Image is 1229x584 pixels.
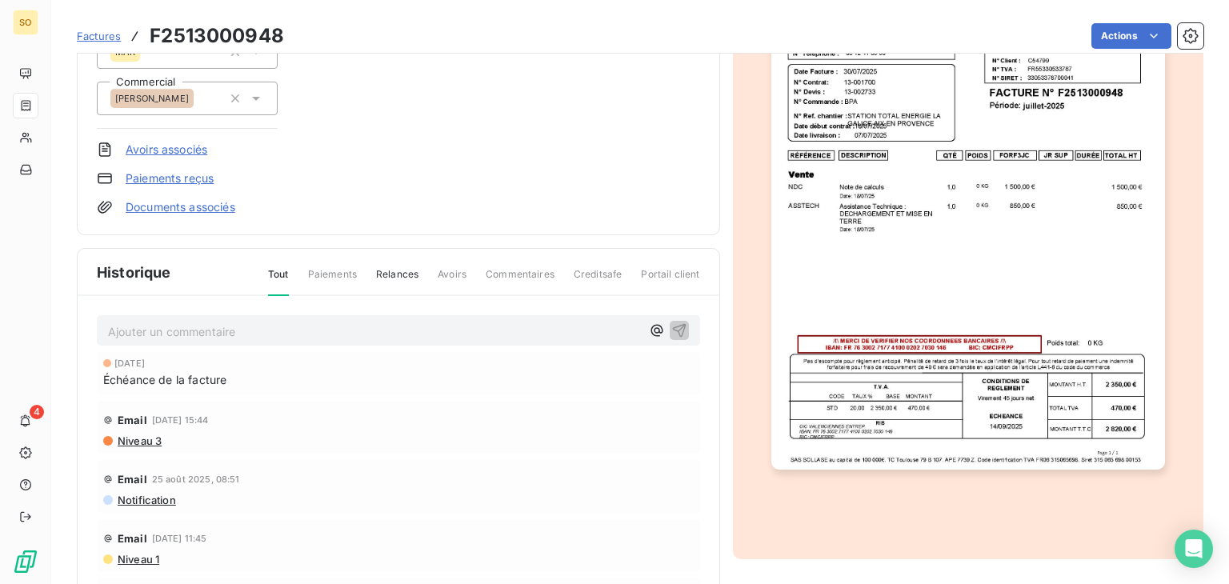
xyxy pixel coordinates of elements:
[115,94,189,103] span: [PERSON_NAME]
[77,28,121,44] a: Factures
[116,434,162,447] span: Niveau 3
[13,10,38,35] div: SO
[308,267,357,294] span: Paiements
[13,549,38,574] img: Logo LeanPay
[150,22,284,50] h3: F2513000948
[152,415,209,425] span: [DATE] 15:44
[1091,23,1171,49] button: Actions
[114,358,145,368] span: [DATE]
[152,474,240,484] span: 25 août 2025, 08:51
[376,267,418,294] span: Relances
[268,267,289,296] span: Tout
[486,267,554,294] span: Commentaires
[1175,530,1213,568] div: Open Intercom Messenger
[126,170,214,186] a: Paiements reçus
[118,532,147,545] span: Email
[118,414,147,426] span: Email
[116,494,176,506] span: Notification
[116,553,159,566] span: Niveau 1
[438,267,466,294] span: Avoirs
[97,262,171,283] span: Historique
[126,199,235,215] a: Documents associés
[103,371,226,388] span: Échéance de la facture
[641,267,699,294] span: Portail client
[126,142,207,158] a: Avoirs associés
[574,267,623,294] span: Creditsafe
[30,405,44,419] span: 4
[77,30,121,42] span: Factures
[118,473,147,486] span: Email
[152,534,207,543] span: [DATE] 11:45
